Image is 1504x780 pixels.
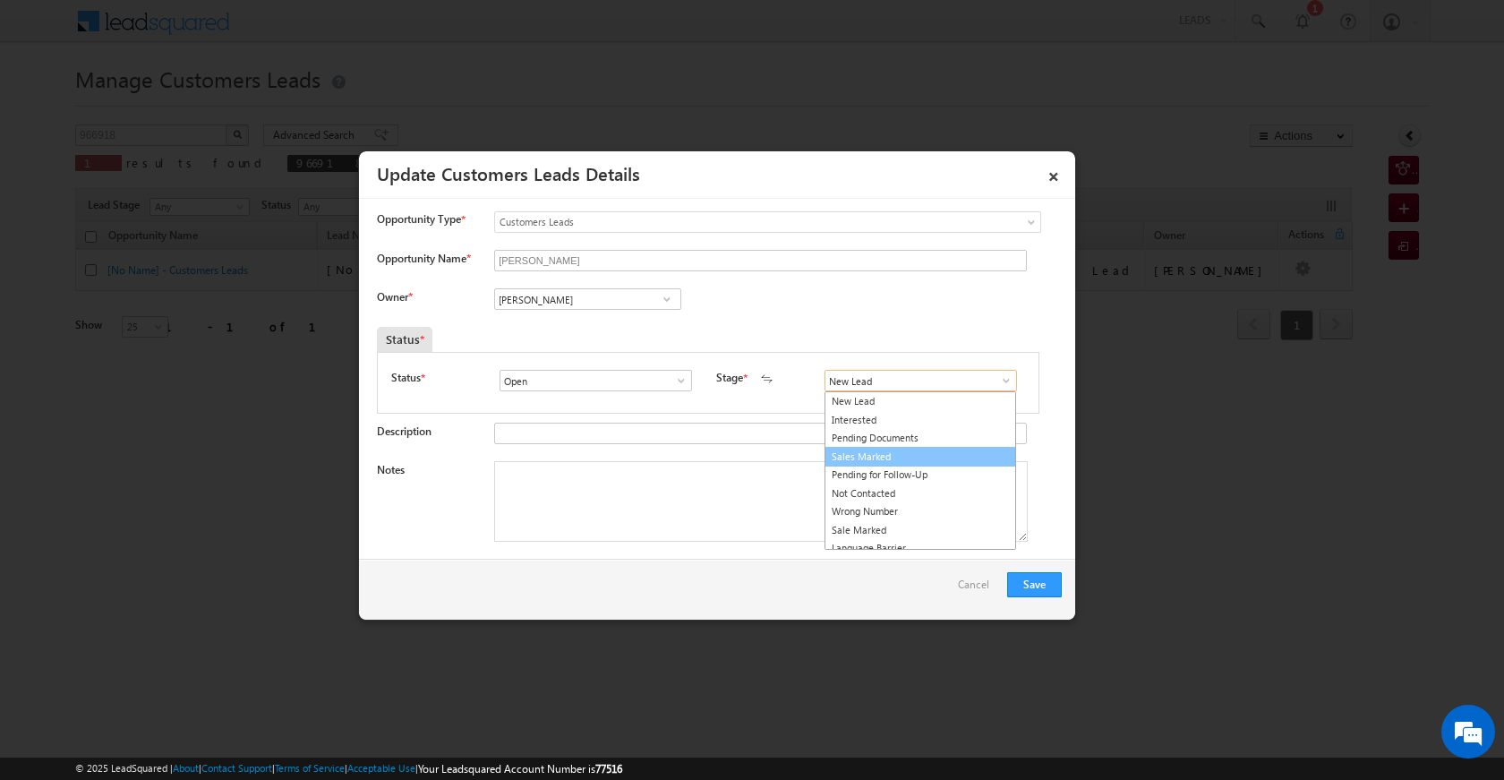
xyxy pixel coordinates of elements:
[990,372,1013,390] a: Show All Items
[377,463,405,476] label: Notes
[201,762,272,774] a: Contact Support
[377,160,640,185] a: Update Customers Leads Details
[93,94,301,117] div: Chat with us now
[825,484,1015,503] a: Not Contacted
[244,552,325,576] em: Start Chat
[347,762,415,774] a: Acceptable Use
[377,327,432,352] div: Status
[494,211,1041,233] a: Customers Leads
[391,370,421,386] label: Status
[1038,158,1069,189] a: ×
[75,760,622,777] span: © 2025 LeadSquared | | | | |
[665,372,688,390] a: Show All Items
[377,424,432,438] label: Description
[716,370,743,386] label: Stage
[418,762,622,776] span: Your Leadsquared Account Number is
[23,166,327,536] textarea: Type your message and hit 'Enter'
[655,290,678,308] a: Show All Items
[825,447,1016,467] a: Sales Marked
[294,9,337,52] div: Minimize live chat window
[275,762,345,774] a: Terms of Service
[377,211,461,227] span: Opportunity Type
[958,572,998,606] a: Cancel
[825,411,1015,430] a: Interested
[1007,572,1062,597] button: Save
[825,502,1015,521] a: Wrong Number
[825,429,1015,448] a: Pending Documents
[825,466,1015,484] a: Pending for Follow-Up
[377,252,470,265] label: Opportunity Name
[500,370,692,391] input: Type to Search
[825,392,1015,411] a: New Lead
[377,290,412,304] label: Owner
[30,94,75,117] img: d_60004797649_company_0_60004797649
[494,288,681,310] input: Type to Search
[825,539,1015,558] a: Language Barrier
[495,214,968,230] span: Customers Leads
[173,762,199,774] a: About
[825,521,1015,540] a: Sale Marked
[595,762,622,776] span: 77516
[825,370,1017,391] input: Type to Search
